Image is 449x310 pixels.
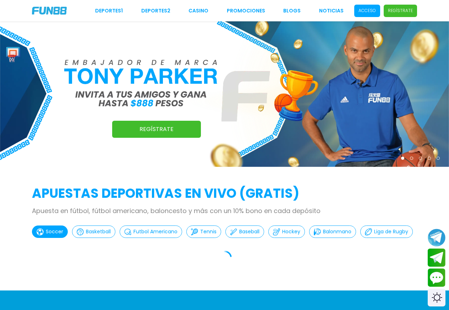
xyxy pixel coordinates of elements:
[388,7,413,14] p: Regístrate
[319,7,344,15] a: NOTICIAS
[428,268,445,287] button: Contact customer service
[358,7,376,14] p: Acceso
[239,228,259,235] p: Baseball
[282,228,300,235] p: Hockey
[46,228,63,235] p: Soccer
[133,228,177,235] p: Futbol Americano
[268,225,305,238] button: Hockey
[112,121,201,138] a: Regístrate
[86,228,111,235] p: Basketball
[309,225,356,238] button: Balonmano
[72,225,115,238] button: Basketball
[95,7,123,15] a: Deportes1
[374,228,408,235] p: Liga de Rugby
[32,7,67,15] img: Company Logo
[428,249,445,267] button: Join telegram
[283,7,301,15] a: BLOGS
[225,225,264,238] button: Baseball
[32,225,68,238] button: Soccer
[227,7,265,15] a: Promociones
[200,228,217,235] p: Tennis
[360,225,413,238] button: Liga de Rugby
[428,289,445,306] div: Switch theme
[120,225,182,238] button: Futbol Americano
[32,206,417,216] p: Apuesta en fútbol, fútbol americano, baloncesto y más con un 10% bono en cada depósito
[186,225,221,238] button: Tennis
[32,184,417,203] h2: APUESTAS DEPORTIVAS EN VIVO (gratis)
[323,228,351,235] p: Balonmano
[428,228,445,247] button: Join telegram channel
[141,7,170,15] a: Deportes2
[188,7,208,15] a: CASINO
